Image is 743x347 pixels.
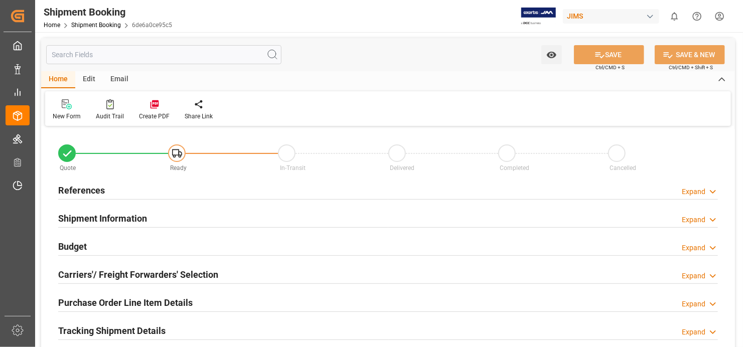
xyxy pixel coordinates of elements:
h2: References [58,184,105,197]
div: Share Link [185,112,213,121]
div: Audit Trail [96,112,124,121]
div: Shipment Booking [44,5,172,20]
span: Ctrl/CMD + Shift + S [669,64,713,71]
div: JIMS [563,9,659,24]
a: Shipment Booking [71,22,121,29]
span: Completed [500,164,529,171]
h2: Shipment Information [58,212,147,225]
span: Ctrl/CMD + S [596,64,625,71]
h2: Carriers'/ Freight Forwarders' Selection [58,268,218,281]
div: Expand [682,243,705,253]
div: Expand [682,215,705,225]
span: Quote [60,164,76,171]
h2: Budget [58,240,87,253]
span: Cancelled [610,164,636,171]
div: Expand [682,271,705,281]
span: Delivered [390,164,414,171]
input: Search Fields [46,45,281,64]
div: Expand [682,187,705,197]
div: Expand [682,299,705,309]
div: Expand [682,327,705,337]
button: show 0 new notifications [663,5,686,28]
button: JIMS [563,7,663,26]
button: Help Center [686,5,708,28]
button: open menu [541,45,562,64]
h2: Tracking Shipment Details [58,324,166,337]
img: Exertis%20JAM%20-%20Email%20Logo.jpg_1722504956.jpg [521,8,556,25]
span: Ready [170,164,187,171]
h2: Purchase Order Line Item Details [58,296,193,309]
div: Create PDF [139,112,170,121]
a: Home [44,22,60,29]
div: Edit [75,71,103,88]
div: Email [103,71,136,88]
div: Home [41,71,75,88]
button: SAVE [574,45,644,64]
button: SAVE & NEW [655,45,725,64]
div: New Form [53,112,81,121]
span: In-Transit [280,164,306,171]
